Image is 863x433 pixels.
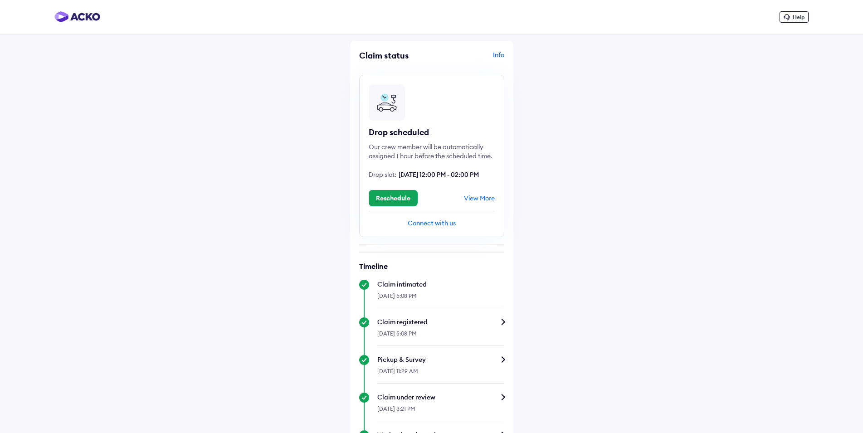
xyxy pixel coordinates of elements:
[369,190,418,206] button: Reschedule
[377,280,504,289] div: Claim intimated
[377,364,504,384] div: [DATE] 11:29 AM
[369,127,495,138] div: Drop scheduled
[359,262,504,271] h6: Timeline
[434,50,504,68] div: Info
[377,402,504,421] div: [DATE] 3:21 PM
[369,142,495,161] div: Our crew member will be automatically assigned 1 hour before the scheduled time.
[377,393,504,402] div: Claim under review
[377,317,504,326] div: Claim registered
[377,289,504,308] div: [DATE] 5:08 PM
[369,219,495,228] div: Connect with us
[359,50,429,61] div: Claim status
[464,194,495,202] div: View More
[793,14,804,20] span: Help
[377,326,504,346] div: [DATE] 5:08 PM
[54,11,100,22] img: horizontal-gradient.png
[399,170,479,179] span: [DATE] 12:00 PM - 02:00 PM
[377,355,504,364] div: Pickup & Survey
[369,170,396,179] span: Drop slot:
